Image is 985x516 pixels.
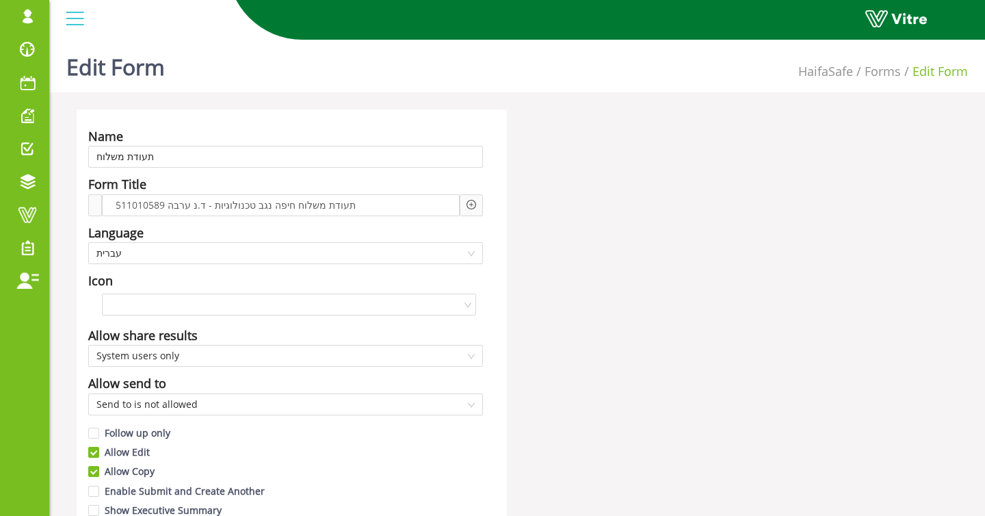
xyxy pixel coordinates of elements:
span: Send to is not allowed [96,394,475,415]
span: תעודת משלוח חיפה נגב טכנולוגיות - ד.נ ערבה 511010589 [112,198,359,213]
span: System users only [96,346,475,366]
input: Name [88,146,483,168]
div: Language [88,223,144,242]
div: Name [88,127,123,146]
div: Form Title [88,175,146,194]
a: HaifaSafe [798,63,853,79]
span: Follow up only [99,426,176,439]
li: Edit Form [901,62,968,81]
span: עברית [96,243,475,263]
h1: Edit Form [66,34,165,92]
div: Icon [88,271,113,290]
div: Allow send to [88,374,166,393]
div: Allow share results [88,326,198,345]
span: Allow Copy [99,465,160,478]
a: Forms [865,63,901,79]
span: Enable Submit and Create Another [99,485,270,498]
span: plus-circle [467,200,476,209]
span: Allow Edit [99,446,155,459]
